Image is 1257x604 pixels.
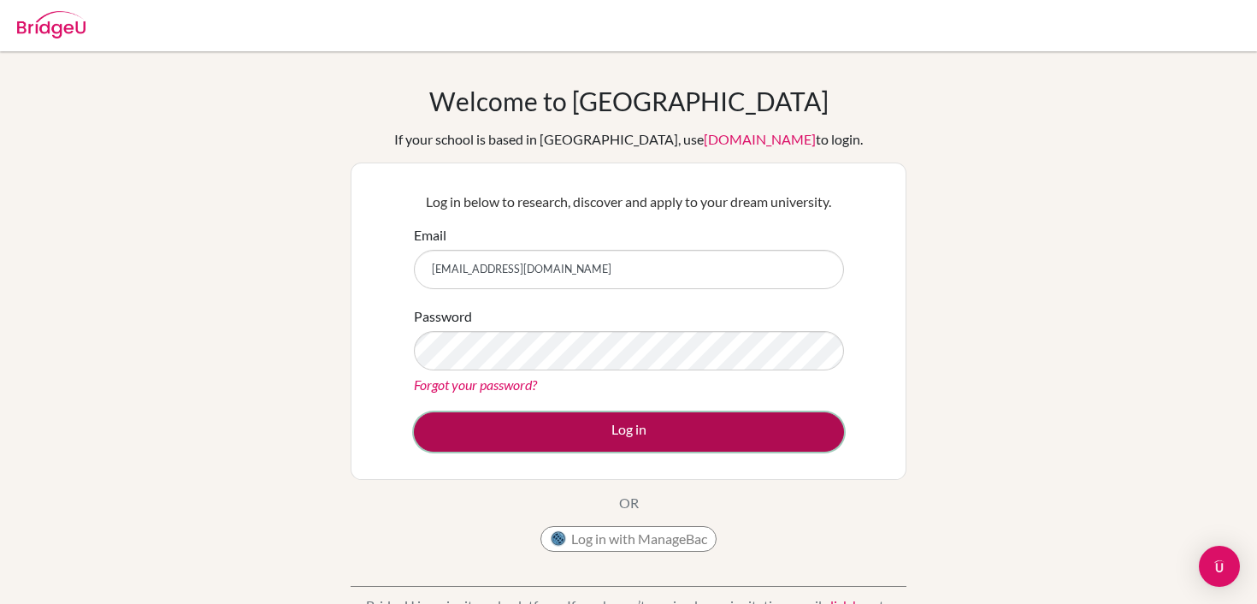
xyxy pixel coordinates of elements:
div: If your school is based in [GEOGRAPHIC_DATA], use to login. [394,129,863,150]
p: Log in below to research, discover and apply to your dream university. [414,192,844,212]
label: Password [414,306,472,327]
p: OR [619,493,639,513]
img: Bridge-U [17,11,86,38]
a: [DOMAIN_NAME] [704,131,816,147]
h1: Welcome to [GEOGRAPHIC_DATA] [429,86,829,116]
a: Forgot your password? [414,376,537,393]
button: Log in [414,412,844,452]
button: Log in with ManageBac [540,526,717,552]
label: Email [414,225,446,246]
div: Open Intercom Messenger [1199,546,1240,587]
